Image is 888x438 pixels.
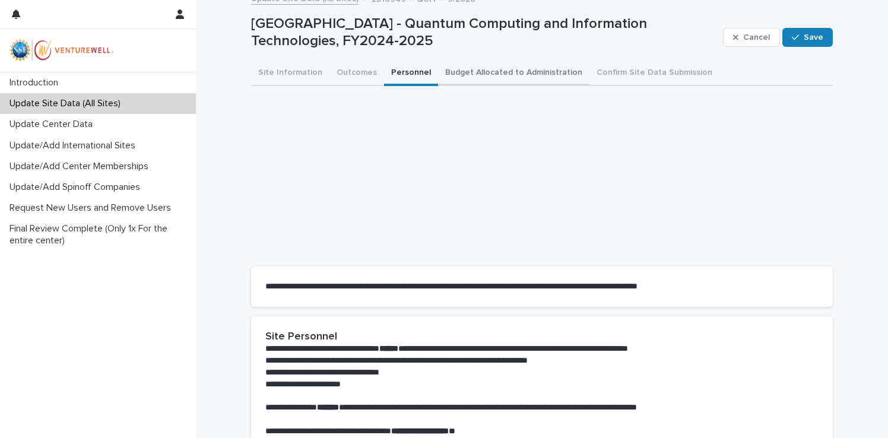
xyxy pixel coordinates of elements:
[5,202,180,214] p: Request New Users and Remove Users
[329,61,384,86] button: Outcomes
[265,331,337,344] h2: Site Personnel
[743,33,770,42] span: Cancel
[5,223,196,246] p: Final Review Complete (Only 1x For the entire center)
[5,77,68,88] p: Introduction
[438,61,589,86] button: Budget Allocated to Administration
[251,61,329,86] button: Site Information
[5,98,130,109] p: Update Site Data (All Sites)
[804,33,823,42] span: Save
[5,119,102,130] p: Update Center Data
[384,61,438,86] button: Personnel
[251,15,718,50] p: [GEOGRAPHIC_DATA] - Quantum Computing and Information Technologies, FY2024-2025
[589,61,719,86] button: Confirm Site Data Submission
[723,28,780,47] button: Cancel
[5,161,158,172] p: Update/Add Center Memberships
[782,28,833,47] button: Save
[5,140,145,151] p: Update/Add International Sites
[9,39,114,62] img: mWhVGmOKROS2pZaMU8FQ
[5,182,150,193] p: Update/Add Spinoff Companies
